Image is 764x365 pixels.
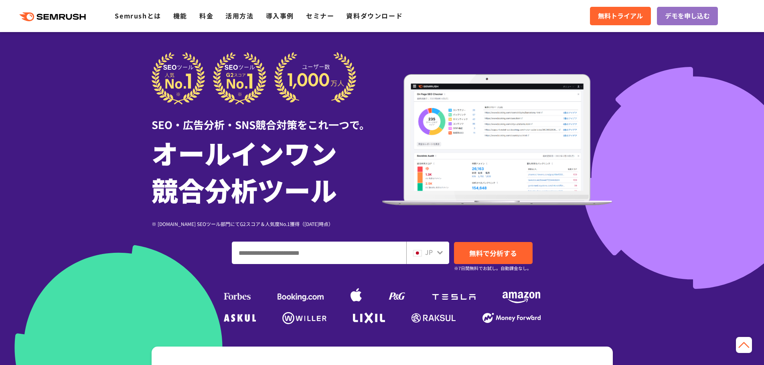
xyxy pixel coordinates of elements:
[232,242,406,264] input: ドメイン、キーワードまたはURLを入力してください
[598,11,643,21] span: 無料トライアル
[152,105,382,132] div: SEO・広告分析・SNS競合対策をこれ一つで。
[469,248,517,258] span: 無料で分析する
[590,7,651,25] a: 無料トライアル
[173,11,187,20] a: 機能
[306,11,334,20] a: セミナー
[115,11,161,20] a: Semrushとは
[657,7,718,25] a: デモを申し込む
[266,11,294,20] a: 導入事例
[346,11,403,20] a: 資料ダウンロード
[425,247,433,257] span: JP
[152,134,382,208] h1: オールインワン 競合分析ツール
[454,242,533,264] a: 無料で分析する
[665,11,710,21] span: デモを申し込む
[225,11,253,20] a: 活用方法
[199,11,213,20] a: 料金
[152,220,382,228] div: ※ [DOMAIN_NAME] SEOツール部門にてG2スコア＆人気度No.1獲得（[DATE]時点）
[454,264,531,272] small: ※7日間無料でお試し。自動課金なし。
